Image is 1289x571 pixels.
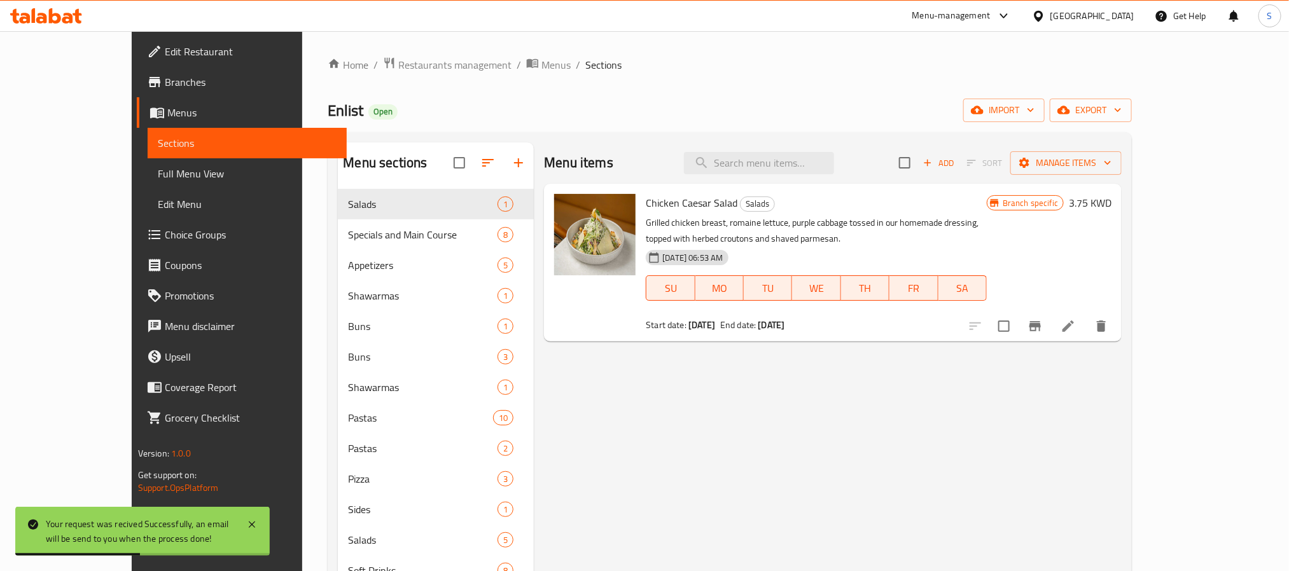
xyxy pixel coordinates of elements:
div: Open [368,104,398,120]
a: Edit Restaurant [137,36,347,67]
span: End date: [720,317,756,333]
div: items [498,319,513,334]
span: Salads [348,196,498,212]
div: Shawarmas1 [338,372,534,402]
span: 1 [498,198,513,210]
div: items [498,532,513,547]
button: SU [646,275,695,301]
div: Salads [740,196,775,212]
div: [GEOGRAPHIC_DATA] [1050,9,1134,23]
span: Upsell [165,349,337,364]
span: Menu disclaimer [165,319,337,334]
a: Support.OpsPlatform [138,479,219,496]
span: FR [895,279,933,298]
div: Shawarmas1 [338,280,534,311]
a: Menus [137,97,347,128]
span: 8 [498,229,513,241]
a: Sections [148,128,347,158]
h2: Menu sections [343,153,427,172]
button: Branch-specific-item [1020,311,1050,341]
span: Coverage Report [165,380,337,395]
button: FR [889,275,938,301]
button: TU [744,275,792,301]
button: WE [792,275,840,301]
b: [DATE] [688,317,715,333]
a: Promotions [137,280,347,311]
a: Choice Groups [137,219,347,250]
span: Shawarmas [348,288,498,303]
span: Specials and Main Course [348,227,498,242]
a: Edit menu item [1061,319,1076,334]
div: Pastas2 [338,433,534,464]
div: Appetizers5 [338,250,534,280]
span: Menus [167,105,337,120]
li: / [373,57,378,72]
div: Sides1 [338,494,534,525]
span: Pastas [348,441,498,456]
div: Shawarmas [348,380,498,395]
div: Salads1 [338,189,534,219]
a: Menu disclaimer [137,311,347,341]
a: Branches [137,67,347,97]
a: Full Menu View [148,158,347,189]
input: search [684,152,834,174]
li: / [517,57,521,72]
a: Restaurants management [383,57,512,73]
a: Grocery Checklist [137,402,347,433]
span: SU [651,279,690,298]
span: 1 [498,290,513,302]
div: items [498,502,513,517]
div: Salads5 [338,525,534,555]
a: Edit Menu [148,189,347,219]
span: TU [749,279,787,298]
h6: 3.75 KWD [1069,194,1111,212]
div: Pastas10 [338,402,534,433]
div: Pizza3 [338,464,534,494]
span: Sides [348,502,498,517]
span: export [1060,102,1122,118]
span: Select all sections [446,149,473,176]
div: items [498,227,513,242]
div: items [498,196,513,212]
span: Grocery Checklist [165,410,337,425]
div: Specials and Main Course8 [338,219,534,250]
a: Coverage Report [137,372,347,402]
span: Edit Restaurant [165,44,337,59]
span: Sort sections [473,148,503,178]
span: 10 [494,412,513,424]
button: delete [1086,311,1117,341]
span: Menus [541,57,571,72]
button: SA [938,275,987,301]
a: Coupons [137,250,347,280]
div: items [498,380,513,395]
span: 1 [498,320,513,333]
span: Sections [585,57,622,72]
div: Buns3 [338,341,534,372]
span: Select to update [991,313,1017,340]
div: items [498,441,513,456]
span: Version: [138,445,169,462]
span: Pizza [348,471,498,486]
span: Salads [348,532,498,547]
span: 5 [498,534,513,546]
span: 1 [498,382,513,394]
span: TH [846,279,884,298]
span: Pastas [348,410,493,425]
span: 5 [498,259,513,272]
button: export [1050,99,1132,122]
span: [DATE] 06:53 AM [657,252,728,264]
span: Add [921,156,956,170]
span: S [1267,9,1272,23]
span: Buns [348,319,498,334]
img: Chicken Caesar Salad [554,194,636,275]
span: 2 [498,443,513,455]
span: Edit Menu [158,196,337,212]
